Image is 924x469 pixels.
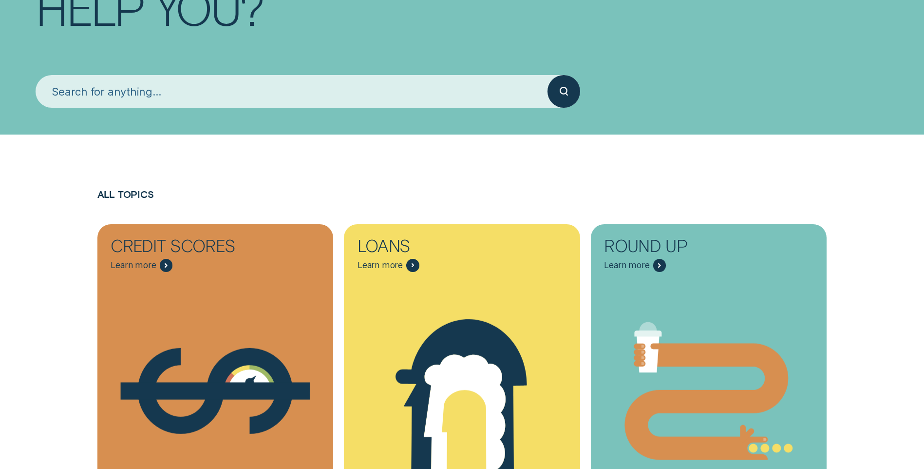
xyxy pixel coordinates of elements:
[97,189,827,224] h2: All Topics
[36,75,547,107] input: Search for anything...
[358,237,487,259] div: Loans
[111,237,240,259] div: Credit Scores
[604,260,649,271] span: Learn more
[111,260,156,271] span: Learn more
[547,75,580,107] button: Submit your search query.
[358,260,403,271] span: Learn more
[604,237,734,259] div: Round Up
